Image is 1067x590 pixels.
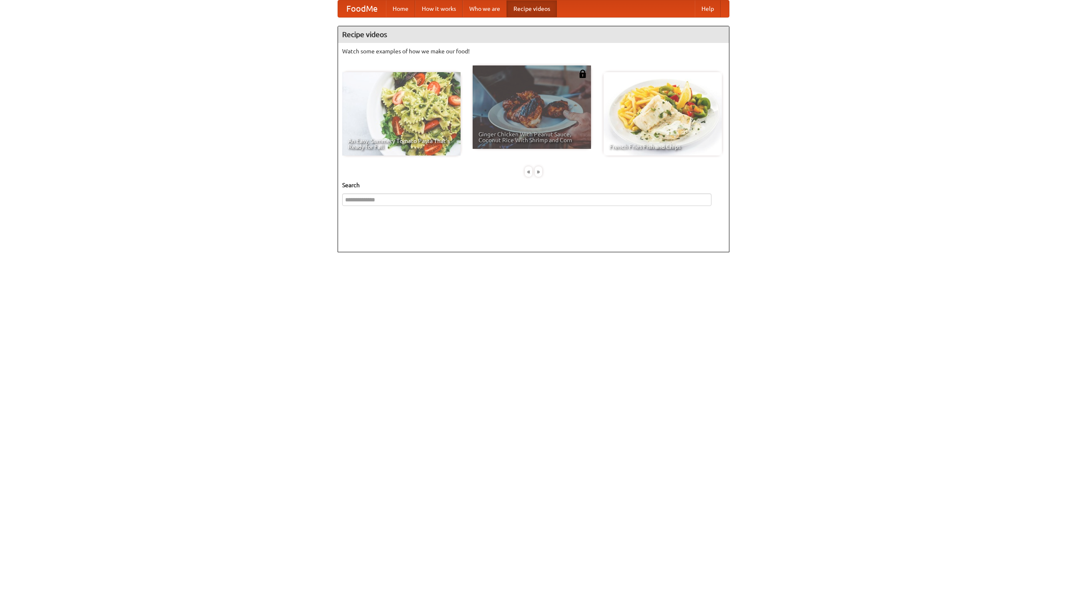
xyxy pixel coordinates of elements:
[415,0,463,17] a: How it works
[525,166,532,177] div: «
[604,72,722,156] a: French Fries Fish and Chips
[342,181,725,189] h5: Search
[609,144,716,150] span: French Fries Fish and Chips
[535,166,542,177] div: »
[348,138,455,150] span: An Easy, Summery Tomato Pasta That's Ready for Fall
[507,0,557,17] a: Recipe videos
[386,0,415,17] a: Home
[338,26,729,43] h4: Recipe videos
[342,72,461,156] a: An Easy, Summery Tomato Pasta That's Ready for Fall
[579,70,587,78] img: 483408.png
[463,0,507,17] a: Who we are
[695,0,721,17] a: Help
[338,0,386,17] a: FoodMe
[342,47,725,55] p: Watch some examples of how we make our food!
